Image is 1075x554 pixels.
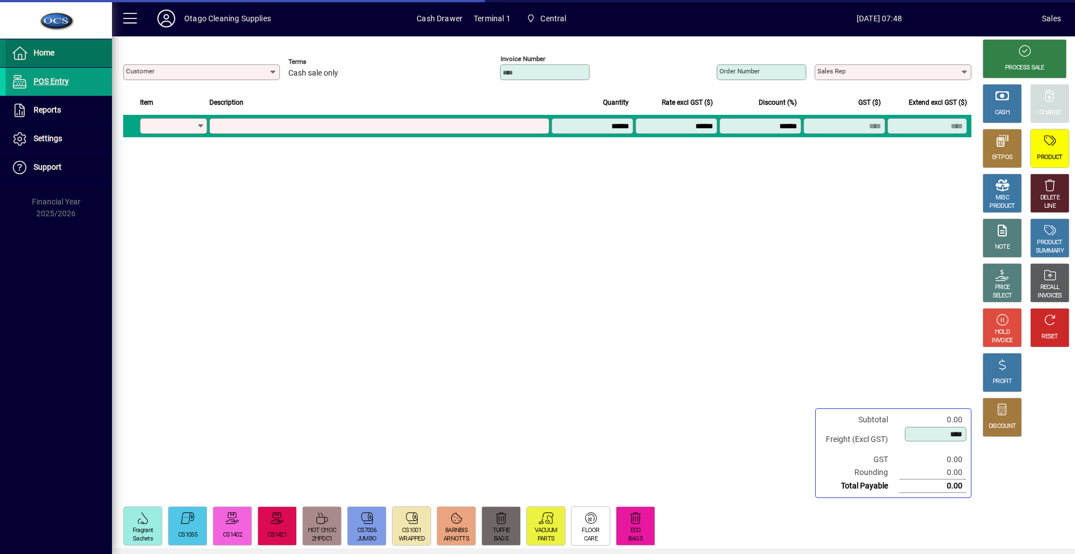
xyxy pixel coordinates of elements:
div: EFTPOS [992,153,1013,162]
div: NOTE [995,243,1009,252]
a: Support [6,153,112,181]
span: Rate excl GST ($) [662,96,713,109]
td: Total Payable [820,479,899,493]
div: TUFFIE [493,527,510,535]
div: SELECT [993,292,1012,300]
div: PRODUCT [1037,239,1062,247]
div: CS1421 [268,531,287,539]
div: Sachets [133,535,153,543]
div: BAGS [494,535,508,543]
td: 0.00 [899,453,966,466]
span: Discount (%) [759,96,797,109]
span: GST ($) [858,96,881,109]
td: Freight (Excl GST) [820,426,899,453]
span: Reports [34,105,61,114]
span: Terminal 1 [474,10,511,27]
span: Terms [288,58,356,66]
span: Support [34,162,62,171]
span: Description [209,96,244,109]
td: 0.00 [899,413,966,426]
div: CASH [995,109,1009,117]
div: PARTS [537,535,555,543]
span: Item [140,96,153,109]
div: HOLD [995,328,1009,337]
div: PRODUCT [989,202,1015,211]
div: MISC [995,194,1009,202]
td: Rounding [820,466,899,479]
div: CS1001 [402,527,421,535]
td: 0.00 [899,466,966,479]
div: SUMMARY [1036,247,1064,255]
span: Cash sale only [288,69,338,78]
a: Settings [6,125,112,153]
button: Profile [148,8,184,29]
mat-label: Customer [126,67,155,75]
span: POS Entry [34,77,69,86]
div: Sales [1042,10,1061,27]
span: Settings [34,134,62,143]
span: Cash Drawer [417,10,462,27]
a: Reports [6,96,112,124]
div: Fragrant [133,527,153,535]
div: PROFIT [993,378,1012,386]
div: CS1402 [223,531,242,539]
div: JUMBO [357,535,377,543]
div: 8ARNBIS [445,527,468,535]
div: RESET [1041,333,1058,341]
div: CARE [584,535,597,543]
div: VACUUM [535,527,558,535]
mat-label: Order number [719,67,760,75]
a: Home [6,39,112,67]
div: 2HPDC1 [312,535,333,543]
div: DISCOUNT [989,422,1016,431]
div: CS7006 [357,527,376,535]
span: Extend excl GST ($) [909,96,967,109]
mat-label: Sales rep [817,67,845,75]
span: Central [522,8,571,29]
div: LINE [1044,202,1055,211]
div: INVOICE [992,337,1012,345]
div: CHARGE [1039,109,1061,117]
div: CS1055 [178,531,197,539]
div: ECO [630,527,641,535]
div: WRAPPED [399,535,424,543]
span: [DATE] 07:48 [717,10,1042,27]
div: RECALL [1040,283,1060,292]
div: PRICE [995,283,1010,292]
div: ARNOTTS [443,535,469,543]
div: DELETE [1040,194,1059,202]
td: Subtotal [820,413,899,426]
div: HOT CHOC [308,527,336,535]
span: Home [34,48,54,57]
td: GST [820,453,899,466]
div: FLOOR [582,527,600,535]
mat-label: Invoice number [501,55,545,63]
div: PRODUCT [1037,153,1062,162]
div: PROCESS SALE [1005,64,1044,72]
div: INVOICES [1037,292,1062,300]
span: Quantity [603,96,629,109]
div: BAGS [628,535,643,543]
div: Otago Cleaning Supplies [184,10,271,27]
span: Central [540,10,566,27]
td: 0.00 [899,479,966,493]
